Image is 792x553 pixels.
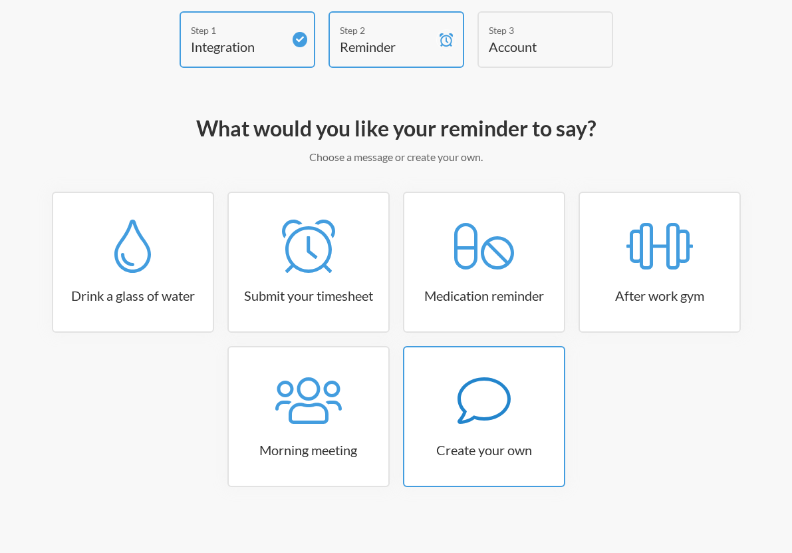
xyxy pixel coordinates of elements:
[340,37,433,56] h4: Reminder
[489,23,582,37] div: Step 3
[191,37,284,56] h4: Integration
[40,114,752,142] h2: What would you like your reminder to say?
[40,149,752,165] p: Choose a message or create your own.
[404,441,564,459] h3: Create your own
[191,23,284,37] div: Step 1
[340,23,433,37] div: Step 2
[229,286,388,305] h3: Submit your timesheet
[580,286,739,305] h3: After work gym
[489,37,582,56] h4: Account
[404,286,564,305] h3: Medication reminder
[53,286,213,305] h3: Drink a glass of water
[229,441,388,459] h3: Morning meeting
